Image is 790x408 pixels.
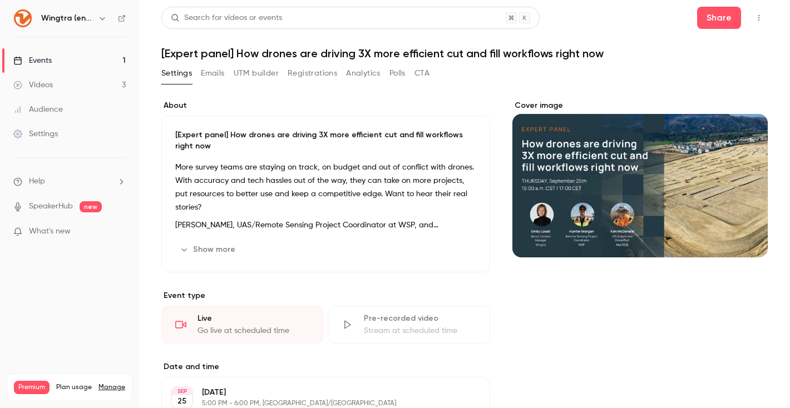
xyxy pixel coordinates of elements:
div: LiveGo live at scheduled time [161,306,323,344]
label: Date and time [161,361,490,372]
button: Emails [201,64,224,82]
button: Polls [389,64,406,82]
p: [Expert panel] How drones are driving 3X more efficient cut and fill workflows right now [175,130,476,152]
span: What's new [29,226,71,237]
button: Registrations [288,64,337,82]
p: More survey teams are staying on track, on budget and out of conflict with drones. With accuracy ... [175,161,476,214]
p: [DATE] [202,387,431,398]
label: Cover image [512,100,768,111]
div: Live [197,313,309,324]
div: Videos [13,79,53,91]
label: About [161,100,490,111]
p: [PERSON_NAME], UAS/Remote Sensing Project Coordinator at WSP, and [PERSON_NAME], GIS Analyst and ... [175,218,476,232]
span: Plan usage [56,383,92,392]
div: SEP [172,387,192,395]
div: Stream at scheduled time [364,325,476,336]
div: Events [13,55,52,66]
a: Manage [98,383,125,392]
div: Search for videos or events [171,12,282,24]
h6: Wingtra (english) [41,13,93,24]
p: 5:00 PM - 6:00 PM, [GEOGRAPHIC_DATA]/[GEOGRAPHIC_DATA] [202,399,431,408]
div: Go live at scheduled time [197,325,309,336]
button: Settings [161,64,192,82]
button: Share [697,7,741,29]
section: Cover image [512,100,768,257]
button: Show more [175,241,242,258]
span: Premium [14,381,50,394]
p: Event type [161,290,490,301]
li: help-dropdown-opener [13,176,126,187]
span: Help [29,176,45,187]
iframe: Noticeable Trigger [112,227,126,237]
div: Pre-recorded video [364,313,476,324]
div: Audience [13,104,63,115]
a: SpeakerHub [29,201,73,212]
p: 25 [177,396,186,407]
div: Settings [13,128,58,140]
button: UTM builder [234,64,279,82]
div: Pre-recorded videoStream at scheduled time [328,306,490,344]
span: new [80,201,102,212]
h1: [Expert panel] How drones are driving 3X more efficient cut and fill workflows right now [161,47,768,60]
button: CTA [414,64,429,82]
button: Analytics [346,64,381,82]
img: Wingtra (english) [14,9,32,27]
